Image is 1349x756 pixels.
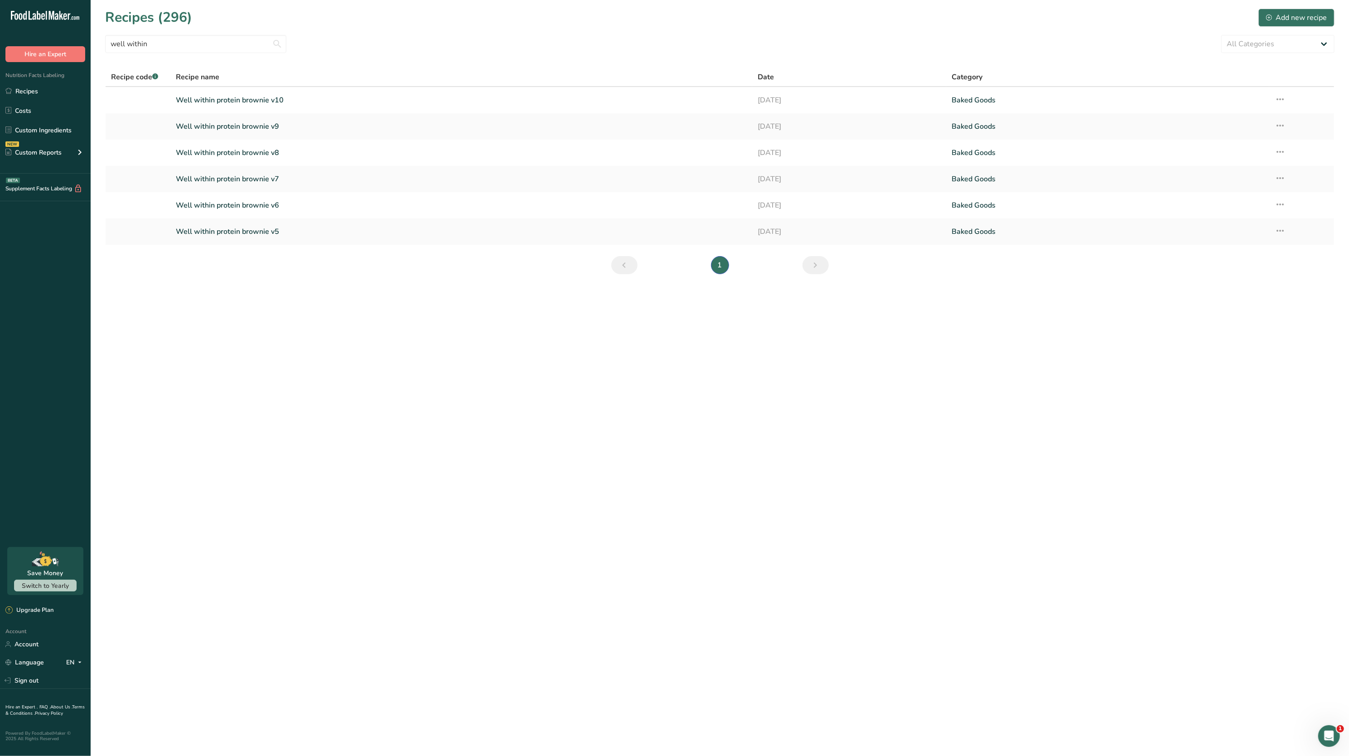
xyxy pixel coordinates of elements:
[5,704,38,710] a: Hire an Expert .
[66,657,85,668] div: EN
[952,170,1264,189] a: Baked Goods
[758,91,941,110] a: [DATE]
[611,256,638,274] a: Previous page
[39,704,50,710] a: FAQ .
[5,606,53,615] div: Upgrade Plan
[111,72,158,82] span: Recipe code
[952,196,1264,215] a: Baked Goods
[5,141,19,147] div: NEW
[50,704,72,710] a: About Us .
[1258,9,1334,27] button: Add new recipe
[176,222,747,241] a: Well within protein brownie v5
[176,170,747,189] a: Well within protein brownie v7
[952,143,1264,162] a: Baked Goods
[952,72,982,82] span: Category
[758,143,941,162] a: [DATE]
[105,35,286,53] input: Search for recipe
[28,568,63,578] div: Save Money
[5,148,62,157] div: Custom Reports
[5,704,85,717] a: Terms & Conditions .
[14,580,77,591] button: Switch to Yearly
[6,178,20,183] div: BETA
[758,222,941,241] a: [DATE]
[758,72,774,82] span: Date
[5,46,85,62] button: Hire an Expert
[5,654,44,670] a: Language
[176,117,747,136] a: Well within protein brownie v9
[35,710,63,717] a: Privacy Policy
[1337,725,1344,732] span: 1
[176,91,747,110] a: Well within protein brownie v10
[1266,12,1327,23] div: Add new recipe
[176,72,219,82] span: Recipe name
[952,91,1264,110] a: Baked Goods
[758,117,941,136] a: [DATE]
[952,117,1264,136] a: Baked Goods
[176,196,747,215] a: Well within protein brownie v6
[105,7,192,28] h1: Recipes (296)
[1318,725,1340,747] iframe: Intercom live chat
[758,170,941,189] a: [DATE]
[176,143,747,162] a: Well within protein brownie v8
[758,196,941,215] a: [DATE]
[5,731,85,741] div: Powered By FoodLabelMaker © 2025 All Rights Reserved
[803,256,829,274] a: Next page
[952,222,1264,241] a: Baked Goods
[22,582,69,590] span: Switch to Yearly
